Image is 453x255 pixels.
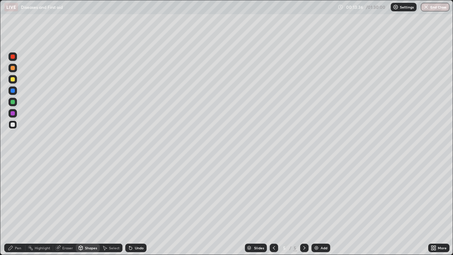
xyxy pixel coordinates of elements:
button: End Class [421,3,449,11]
div: Undo [135,246,144,250]
img: class-settings-icons [393,4,398,10]
div: 5 [281,246,288,250]
div: Slides [254,246,264,250]
div: Highlight [35,246,50,250]
div: Add [321,246,327,250]
div: 5 [293,245,297,251]
div: Eraser [62,246,73,250]
img: end-class-cross [423,4,429,10]
div: Pen [15,246,21,250]
img: add-slide-button [314,245,319,251]
p: Diseases and First aid [21,4,63,10]
div: More [438,246,447,250]
div: / [289,246,292,250]
p: Settings [400,5,414,9]
p: LIVE [6,4,16,10]
div: Shapes [85,246,97,250]
div: Select [109,246,120,250]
